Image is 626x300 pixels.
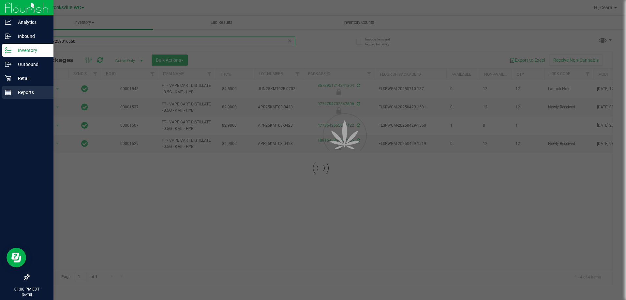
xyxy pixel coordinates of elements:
[3,286,51,292] p: 01:00 PM EDT
[5,75,11,82] inline-svg: Retail
[5,19,11,25] inline-svg: Analytics
[11,88,51,96] p: Reports
[5,33,11,39] inline-svg: Inbound
[3,292,51,297] p: [DATE]
[5,47,11,54] inline-svg: Inventory
[11,74,51,82] p: Retail
[11,18,51,26] p: Analytics
[5,89,11,96] inline-svg: Reports
[11,46,51,54] p: Inventory
[5,61,11,68] inline-svg: Outbound
[11,32,51,40] p: Inbound
[7,248,26,267] iframe: Resource center
[11,60,51,68] p: Outbound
